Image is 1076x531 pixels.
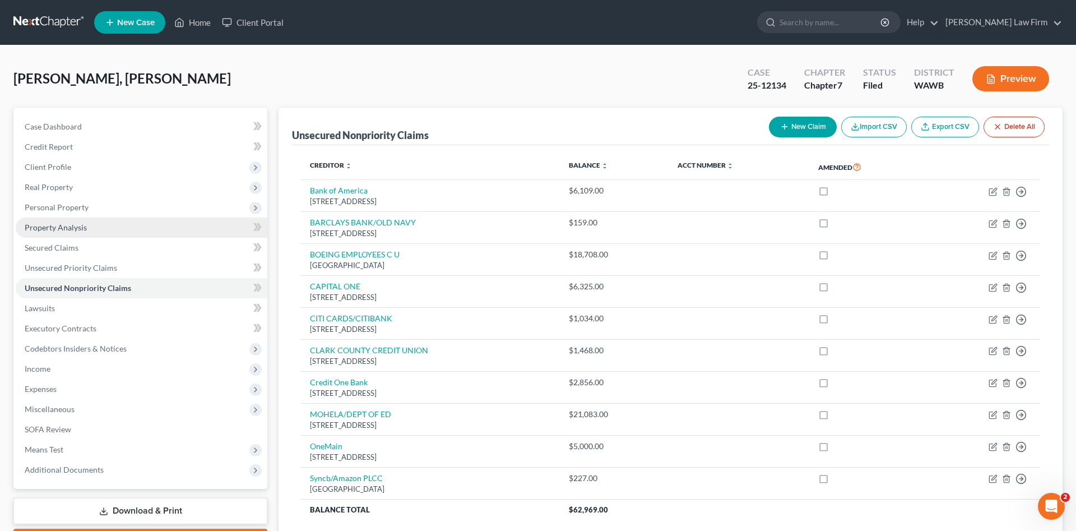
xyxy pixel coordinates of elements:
[911,117,979,137] a: Export CSV
[310,324,551,335] div: [STREET_ADDRESS]
[310,388,551,399] div: [STREET_ADDRESS]
[601,163,608,169] i: unfold_more
[25,465,104,474] span: Additional Documents
[310,484,551,495] div: [GEOGRAPHIC_DATA]
[809,154,925,180] th: Amended
[16,218,267,238] a: Property Analysis
[301,500,560,520] th: Balance Total
[569,185,660,196] div: $6,109.00
[804,66,845,79] div: Chapter
[310,409,391,419] a: MOHELA/DEPT OF ED
[310,377,368,387] a: Credit One Bank
[25,223,87,232] span: Property Analysis
[914,79,954,92] div: WAWB
[169,12,216,33] a: Home
[16,137,267,157] a: Credit Report
[569,249,660,260] div: $18,708.00
[569,473,660,484] div: $227.00
[569,505,608,514] span: $62,969.00
[345,163,352,169] i: unfold_more
[310,228,551,239] div: [STREET_ADDRESS]
[769,117,837,137] button: New Claim
[25,324,96,333] span: Executory Contracts
[25,243,78,252] span: Secured Claims
[310,441,342,451] a: OneMain
[310,345,428,355] a: CLARK COUNTY CREDIT UNION
[727,163,734,169] i: unfold_more
[901,12,939,33] a: Help
[841,117,907,137] button: Import CSV
[16,419,267,440] a: SOFA Review
[25,404,75,414] span: Miscellaneous
[972,66,1049,91] button: Preview
[569,217,660,228] div: $159.00
[310,420,551,431] div: [STREET_ADDRESS]
[310,218,416,227] a: BARCLAYS BANK/OLD NAVY
[310,186,368,195] a: Bank of America
[310,292,551,303] div: [STREET_ADDRESS]
[16,278,267,298] a: Unsecured Nonpriority Claims
[569,161,608,169] a: Balance unfold_more
[25,283,131,293] span: Unsecured Nonpriority Claims
[940,12,1062,33] a: [PERSON_NAME] Law Firm
[914,66,954,79] div: District
[569,281,660,292] div: $6,325.00
[310,281,360,291] a: CAPITAL ONE
[837,80,842,90] span: 7
[748,79,786,92] div: 25-12134
[310,260,551,271] div: [GEOGRAPHIC_DATA]
[310,473,383,483] a: Syncb/Amazon PLCC
[748,66,786,79] div: Case
[117,19,155,27] span: New Case
[16,318,267,339] a: Executory Contracts
[569,377,660,388] div: $2,856.00
[25,122,82,131] span: Case Dashboard
[16,238,267,258] a: Secured Claims
[25,364,50,373] span: Income
[310,196,551,207] div: [STREET_ADDRESS]
[310,161,352,169] a: Creditor unfold_more
[25,303,55,313] span: Lawsuits
[25,424,71,434] span: SOFA Review
[569,441,660,452] div: $5,000.00
[780,12,882,33] input: Search by name...
[25,344,127,353] span: Codebtors Insiders & Notices
[13,498,267,524] a: Download & Print
[25,182,73,192] span: Real Property
[310,452,551,463] div: [STREET_ADDRESS]
[25,202,89,212] span: Personal Property
[25,162,71,172] span: Client Profile
[804,79,845,92] div: Chapter
[25,142,73,151] span: Credit Report
[25,384,57,394] span: Expenses
[13,70,231,86] span: [PERSON_NAME], [PERSON_NAME]
[292,128,429,142] div: Unsecured Nonpriority Claims
[569,409,660,420] div: $21,083.00
[984,117,1045,137] button: Delete All
[310,250,400,259] a: BOEING EMPLOYEES C U
[569,313,660,324] div: $1,034.00
[569,345,660,356] div: $1,468.00
[678,161,734,169] a: Acct Number unfold_more
[863,79,896,92] div: Filed
[863,66,896,79] div: Status
[25,263,117,273] span: Unsecured Priority Claims
[216,12,289,33] a: Client Portal
[1061,493,1070,502] span: 2
[16,258,267,278] a: Unsecured Priority Claims
[25,445,63,454] span: Means Test
[16,117,267,137] a: Case Dashboard
[310,356,551,367] div: [STREET_ADDRESS]
[16,298,267,318] a: Lawsuits
[1038,493,1065,520] iframe: Intercom live chat
[310,313,392,323] a: CITI CARDS/CITIBANK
